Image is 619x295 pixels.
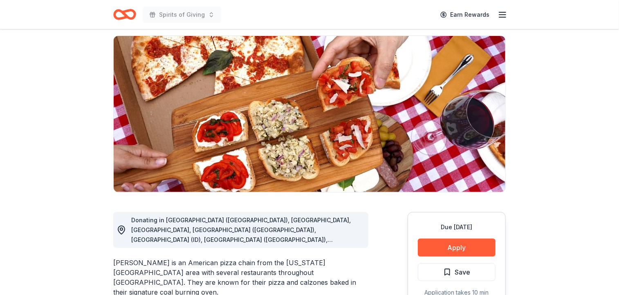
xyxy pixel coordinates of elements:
span: Spirits of Giving [159,10,205,20]
span: Donating in [GEOGRAPHIC_DATA] ([GEOGRAPHIC_DATA]), [GEOGRAPHIC_DATA], [GEOGRAPHIC_DATA], [GEOGRAP... [131,217,351,292]
img: Image for Grimaldi's [114,36,505,192]
button: Apply [418,239,496,257]
button: Spirits of Giving [143,7,221,23]
span: Save [455,267,470,277]
a: Home [113,5,136,24]
button: Save [418,263,496,281]
a: Earn Rewards [435,7,494,22]
div: Due [DATE] [418,222,496,232]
